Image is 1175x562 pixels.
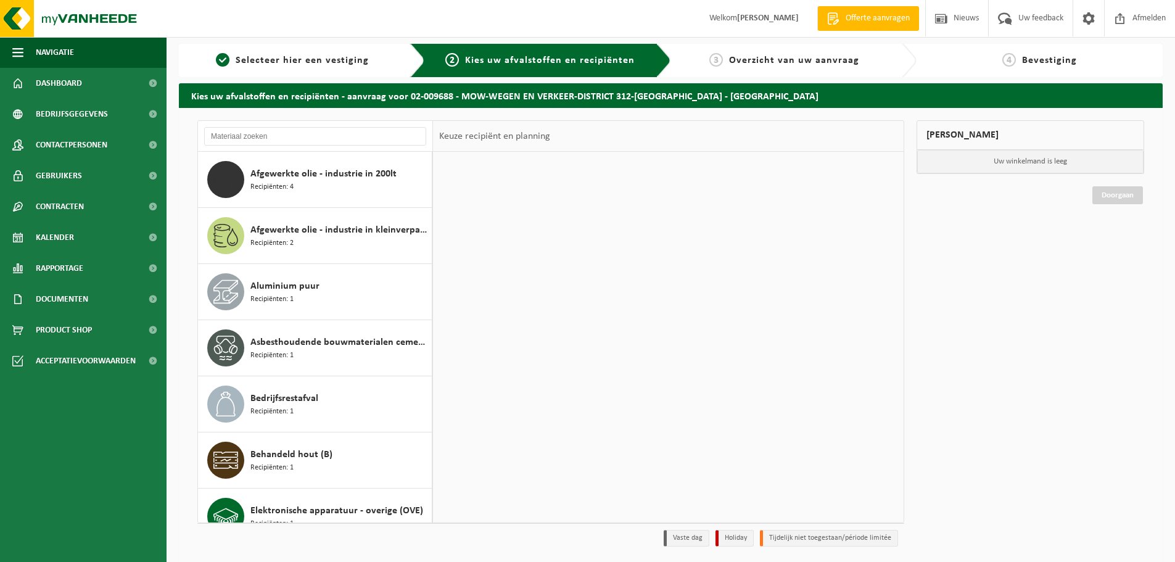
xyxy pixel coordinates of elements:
[36,99,108,130] span: Bedrijfsgegevens
[198,489,432,545] button: Elektronische apparatuur - overige (OVE) Recipiënten: 1
[760,530,898,547] li: Tijdelijk niet toegestaan/période limitée
[179,83,1163,107] h2: Kies uw afvalstoffen en recipiënten - aanvraag voor 02-009688 - MOW-WEGEN EN VERKEER-DISTRICT 312...
[465,56,635,65] span: Kies uw afvalstoffen en recipiënten
[36,345,136,376] span: Acceptatievoorwaarden
[250,335,429,350] span: Asbesthoudende bouwmaterialen cementgebonden (hechtgebonden)
[198,152,432,208] button: Afgewerkte olie - industrie in 200lt Recipiënten: 4
[715,530,754,547] li: Holiday
[198,320,432,376] button: Asbesthoudende bouwmaterialen cementgebonden (hechtgebonden) Recipiënten: 1
[1022,56,1077,65] span: Bevestiging
[664,530,709,547] li: Vaste dag
[737,14,799,23] strong: [PERSON_NAME]
[250,406,294,418] span: Recipiënten: 1
[250,223,429,238] span: Afgewerkte olie - industrie in kleinverpakking
[185,53,400,68] a: 1Selecteer hier een vestiging
[250,350,294,362] span: Recipiënten: 1
[843,12,913,25] span: Offerte aanvragen
[204,127,426,146] input: Materiaal zoeken
[36,253,83,284] span: Rapportage
[36,315,92,345] span: Product Shop
[250,238,294,249] span: Recipiënten: 2
[36,160,82,191] span: Gebruikers
[36,37,74,68] span: Navigatie
[1092,186,1143,204] a: Doorgaan
[216,53,229,67] span: 1
[250,294,294,305] span: Recipiënten: 1
[198,264,432,320] button: Aluminium puur Recipiënten: 1
[250,462,294,474] span: Recipiënten: 1
[445,53,459,67] span: 2
[1002,53,1016,67] span: 4
[36,222,74,253] span: Kalender
[36,68,82,99] span: Dashboard
[198,432,432,489] button: Behandeld hout (B) Recipiënten: 1
[433,121,556,152] div: Keuze recipiënt en planning
[917,120,1144,150] div: [PERSON_NAME]
[198,208,432,264] button: Afgewerkte olie - industrie in kleinverpakking Recipiënten: 2
[250,181,294,193] span: Recipiënten: 4
[236,56,369,65] span: Selecteer hier een vestiging
[250,391,318,406] span: Bedrijfsrestafval
[250,279,320,294] span: Aluminium puur
[250,503,423,518] span: Elektronische apparatuur - overige (OVE)
[709,53,723,67] span: 3
[36,130,107,160] span: Contactpersonen
[917,150,1144,173] p: Uw winkelmand is leeg
[250,518,294,530] span: Recipiënten: 1
[36,191,84,222] span: Contracten
[198,376,432,432] button: Bedrijfsrestafval Recipiënten: 1
[729,56,859,65] span: Overzicht van uw aanvraag
[250,447,332,462] span: Behandeld hout (B)
[250,167,397,181] span: Afgewerkte olie - industrie in 200lt
[36,284,88,315] span: Documenten
[817,6,919,31] a: Offerte aanvragen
